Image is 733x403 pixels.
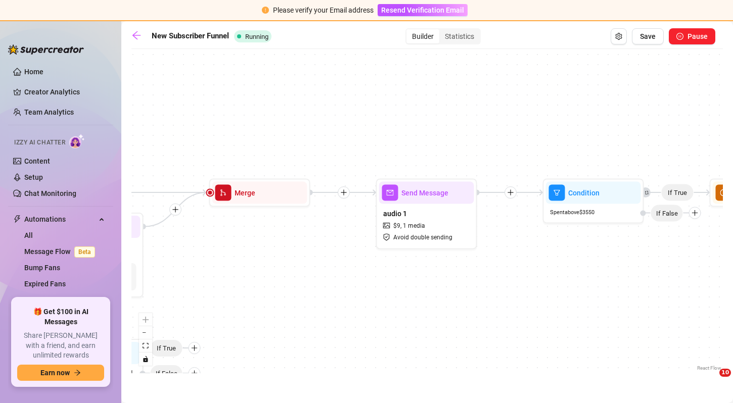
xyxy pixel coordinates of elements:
[401,187,448,198] span: Send Message
[439,29,480,43] div: Statistics
[24,189,76,197] a: Chat Monitoring
[139,326,152,339] button: zoom out
[383,222,392,229] span: picture
[139,339,152,352] button: fit view
[150,339,183,357] span: If True
[191,370,198,377] span: plus
[699,369,723,393] iframe: Intercom live chat
[716,185,732,201] span: clock-circle
[719,369,731,377] span: 10
[507,189,514,196] span: plus
[24,264,60,272] a: Bump Fans
[24,108,74,116] a: Team Analytics
[669,28,715,44] button: Pause
[215,185,232,201] span: merge
[611,28,627,44] button: Open Exit Rules
[24,280,66,288] a: Expired Fans
[273,5,374,16] div: Please verify your Email address
[382,185,398,201] span: mail
[24,68,43,76] a: Home
[17,331,104,361] span: Share [PERSON_NAME] with a friend, and earn unlimited rewards
[378,4,468,16] button: Resend Verification Email
[615,33,622,40] span: setting
[697,365,721,371] a: React Flow attribution
[381,6,464,14] span: Resend Verification Email
[642,190,649,195] span: retweet
[17,307,104,327] span: 🎁 Get $100 in AI Messages
[403,221,425,231] span: 1 media
[74,246,95,258] span: Beta
[245,33,268,40] span: Running
[139,313,152,366] div: React Flow controls
[543,179,644,224] div: filterConditionSpentabove$3550If False
[40,369,70,377] span: Earn now
[406,29,439,43] div: Builder
[651,204,683,222] span: If False
[393,221,401,231] span: $ 9 ,
[376,179,477,249] div: mailSend Messageaudio 1picture$9,1 mediasafety-certificateAvoid double sending
[13,215,21,223] span: thunderbolt
[549,185,565,201] span: filter
[568,187,600,198] span: Condition
[209,179,310,207] div: mergeMerge
[393,232,452,242] span: Avoid double sending
[235,187,255,198] span: Merge
[69,134,85,148] img: AI Chatter
[405,28,481,44] div: segmented control
[24,211,96,227] span: Automations
[74,369,81,376] span: arrow-right
[340,189,347,196] span: plus
[8,44,84,55] img: logo-BBDzfeDw.svg
[24,247,99,256] a: Message FlowBeta
[172,206,179,213] span: plus
[152,31,229,40] strong: New Subscriber Funnel
[14,138,65,147] span: Izzy AI Chatter
[262,7,269,14] span: exclamation-circle
[632,28,664,44] button: Save Flow
[131,30,147,42] a: arrow-left
[150,365,183,382] span: If False
[24,173,43,181] a: Setup
[383,208,407,219] span: audio 1
[550,208,594,217] span: Spent above $ 3550
[383,234,392,241] span: safety-certificate
[24,157,50,165] a: Content
[131,30,142,40] span: arrow-left
[640,32,656,40] span: Save
[139,352,152,366] button: toggle interactivity
[692,210,699,217] span: plus
[17,365,104,381] button: Earn nowarrow-right
[144,192,207,227] g: Edge from a6dfedf9-ba65-4b72-8f37-e1bfbae51f59 to a4f418d2-7159-4913-93f4-f9cbd04844c8
[688,32,708,40] span: Pause
[191,344,198,351] span: plus
[676,33,683,40] span: pause-circle
[24,231,33,239] a: All
[24,84,105,100] a: Creator Analytics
